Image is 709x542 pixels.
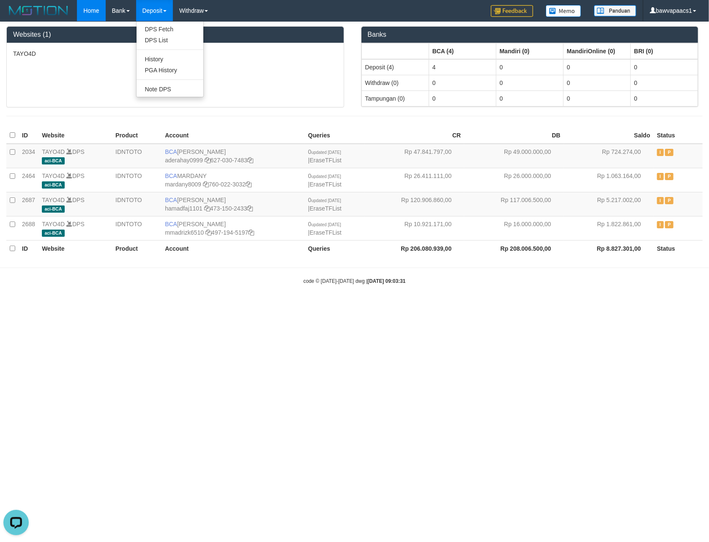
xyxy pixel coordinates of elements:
th: Group: activate to sort column ascending [429,43,496,59]
a: Copy mardany8009 to clipboard [203,181,209,188]
td: 0 [630,75,698,90]
th: Account [162,127,305,144]
a: PGA History [137,65,203,76]
span: Inactive [657,173,664,180]
th: ID [19,240,38,257]
td: Rp 724.274,00 [564,144,654,168]
span: Paused [665,173,673,180]
span: Inactive [657,149,664,156]
td: [PERSON_NAME] 627-030-7483 [162,144,305,168]
th: Website [38,240,112,257]
a: hamadfaj1101 [165,205,203,212]
a: Copy 4731502433 to clipboard [247,205,253,212]
span: 0 [308,172,341,179]
td: 0 [496,90,563,106]
span: | [308,197,342,212]
td: 0 [429,75,496,90]
th: Queries [305,240,365,257]
td: IDNTOTO [112,216,162,240]
th: Status [654,127,703,144]
td: Rp 1.063.164,00 [564,168,654,192]
span: BCA [165,221,177,227]
span: BCA [165,148,177,155]
a: mmadrizk6510 [165,229,204,236]
td: DPS [38,192,112,216]
td: [PERSON_NAME] 497-194-5197 [162,216,305,240]
th: Rp 8.827.301,00 [564,240,654,257]
span: updated [DATE] [312,174,341,179]
th: Account [162,240,305,257]
a: TAYO4D [42,197,65,203]
a: mardany8009 [165,181,201,188]
td: DPS [38,168,112,192]
td: Rp 47.841.797,00 [365,144,465,168]
span: Paused [665,149,673,156]
td: 0 [496,59,563,75]
th: Queries [305,127,365,144]
span: aci-BCA [42,205,64,213]
td: Rp 26.411.111,00 [365,168,465,192]
th: Group: activate to sort column ascending [496,43,563,59]
span: | [308,172,342,188]
img: Button%20Memo.svg [546,5,581,17]
span: aci-BCA [42,230,64,237]
a: EraseTFList [309,205,341,212]
th: Product [112,127,162,144]
a: Copy 6270307483 to clipboard [247,157,253,164]
a: TAYO4D [42,221,65,227]
td: Rp 49.000.000,00 [464,144,564,168]
a: Copy 7600223032 to clipboard [246,181,252,188]
a: TAYO4D [42,172,65,179]
td: Rp 120.906.860,00 [365,192,465,216]
td: Rp 10.921.171,00 [365,216,465,240]
td: [PERSON_NAME] 473-150-2433 [162,192,305,216]
td: IDNTOTO [112,168,162,192]
th: Group: activate to sort column ascending [630,43,698,59]
img: MOTION_logo.png [6,4,71,17]
h3: Websites (1) [13,31,337,38]
td: 2034 [19,144,38,168]
th: CR [365,127,465,144]
th: Rp 208.006.500,00 [464,240,564,257]
td: Rp 1.822.861,00 [564,216,654,240]
span: 0 [308,197,341,203]
small: code © [DATE]-[DATE] dwg | [304,278,406,284]
span: updated [DATE] [312,222,341,227]
span: Inactive [657,197,664,204]
td: 0 [563,75,630,90]
th: Website [38,127,112,144]
td: 4 [429,59,496,75]
a: Copy aderahay0999 to clipboard [205,157,211,164]
strong: [DATE] 09:03:31 [367,278,405,284]
td: 0 [630,90,698,106]
a: EraseTFList [309,157,341,164]
td: 0 [563,90,630,106]
span: updated [DATE] [312,198,341,203]
td: Rp 117.006.500,00 [464,192,564,216]
td: DPS [38,216,112,240]
td: IDNTOTO [112,144,162,168]
a: TAYO4D [42,148,65,155]
a: History [137,54,203,65]
span: BCA [165,197,177,203]
td: 2687 [19,192,38,216]
td: Rp 5.217.002,00 [564,192,654,216]
span: updated [DATE] [312,150,341,155]
button: Open LiveChat chat widget [3,3,29,29]
span: | [308,221,342,236]
span: Paused [665,197,673,204]
th: Group: activate to sort column ascending [361,43,429,59]
a: EraseTFList [309,229,341,236]
a: DPS Fetch [137,24,203,35]
td: Rp 26.000.000,00 [464,168,564,192]
a: aderahay0999 [165,157,203,164]
td: IDNTOTO [112,192,162,216]
img: Feedback.jpg [491,5,533,17]
span: Inactive [657,221,664,228]
span: aci-BCA [42,157,64,164]
p: TAYO4D [13,49,337,58]
th: Rp 206.080.939,00 [365,240,465,257]
td: Tampungan (0) [361,90,429,106]
span: | [308,148,342,164]
th: Product [112,240,162,257]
